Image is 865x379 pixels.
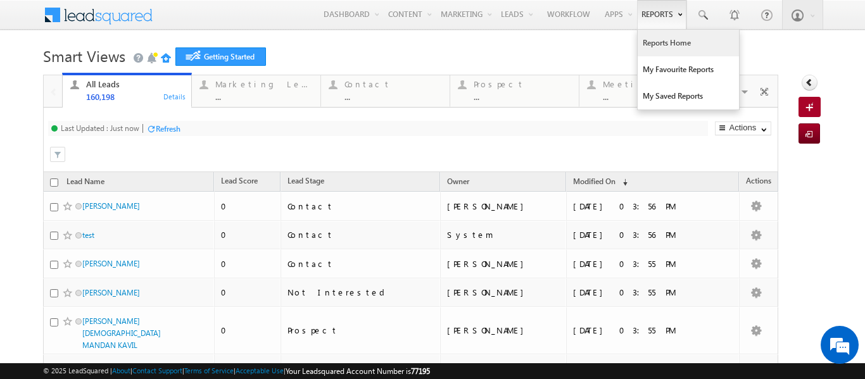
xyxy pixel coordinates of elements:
[573,325,733,336] div: [DATE] 03:55 PM
[86,79,184,89] div: All Leads
[175,47,266,66] a: Getting Started
[450,75,579,107] a: Prospect...
[344,79,442,89] div: Contact
[320,75,450,107] a: Contact...
[16,117,231,282] textarea: Type your message and hit 'Enter'
[447,229,560,240] div: System
[281,174,331,190] a: Lead Stage
[287,258,434,270] div: Contact
[50,178,58,187] input: Check all records
[43,46,125,66] span: Smart Views
[579,75,709,107] a: Meeting...
[287,229,434,240] div: Contact
[236,366,284,375] a: Acceptable Use
[287,201,434,212] div: Contact
[208,6,238,37] div: Minimize live chat window
[60,175,111,191] a: Lead Name
[82,201,140,211] a: [PERSON_NAME]
[184,366,234,375] a: Terms of Service
[447,287,560,298] div: [PERSON_NAME]
[22,66,53,83] img: d_60004797649_company_0_60004797649
[286,366,430,376] span: Your Leadsquared Account Number is
[82,259,140,268] a: [PERSON_NAME]
[172,292,230,309] em: Start Chat
[474,92,571,101] div: ...
[221,176,258,185] span: Lead Score
[221,201,275,212] div: 0
[447,325,560,336] div: [PERSON_NAME]
[474,79,571,89] div: Prospect
[740,174,778,190] span: Actions
[287,325,434,336] div: Prospect
[344,92,442,101] div: ...
[447,201,560,212] div: [PERSON_NAME]
[287,176,324,185] span: Lead Stage
[86,92,184,101] div: 160,198
[603,92,700,101] div: ...
[112,366,130,375] a: About
[617,177,628,187] span: (sorted descending)
[43,365,430,377] span: © 2025 LeadSquared | | | | |
[221,258,275,270] div: 0
[573,287,733,298] div: [DATE] 03:55 PM
[221,325,275,336] div: 0
[221,229,275,240] div: 0
[82,230,94,240] a: test
[447,177,469,186] span: Owner
[638,56,739,83] a: My Favourite Reports
[163,90,187,102] div: Details
[573,177,616,186] span: Modified On
[603,79,700,89] div: Meeting
[215,79,313,89] div: Marketing Leads
[132,366,182,375] a: Contact Support
[638,83,739,109] a: My Saved Reports
[573,258,733,270] div: [DATE] 03:55 PM
[447,258,560,270] div: [PERSON_NAME]
[215,92,313,101] div: ...
[573,229,733,240] div: [DATE] 03:56 PM
[221,287,275,298] div: 0
[66,66,213,83] div: Chat with us now
[215,174,264,190] a: Lead Score
[411,366,430,376] span: 77195
[156,124,180,134] div: Refresh
[567,174,634,190] a: Modified On (sorted descending)
[573,201,733,212] div: [DATE] 03:56 PM
[61,123,139,133] div: Last Updated : Just now
[82,316,161,350] a: [PERSON_NAME][DEMOGRAPHIC_DATA] MANDAN KAVIL
[191,75,321,107] a: Marketing Leads...
[62,73,192,108] a: All Leads160,198Details
[82,288,140,297] a: [PERSON_NAME]
[287,287,434,298] div: Not Interested
[638,30,739,56] a: Reports Home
